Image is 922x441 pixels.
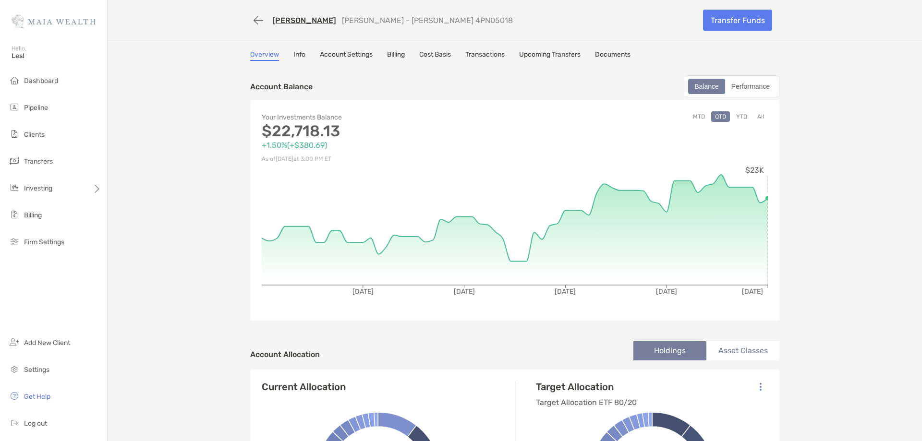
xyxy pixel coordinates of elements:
[555,287,576,296] tspan: [DATE]
[685,75,779,97] div: segmented control
[12,4,96,38] img: Zoe Logo
[24,238,64,246] span: Firm Settings
[9,363,20,375] img: settings icon
[24,184,52,192] span: Investing
[352,287,374,296] tspan: [DATE]
[262,125,515,137] p: $22,718.13
[262,111,515,123] p: Your Investments Balance
[24,77,58,85] span: Dashboard
[9,390,20,402] img: get-help icon
[250,350,320,359] h4: Account Allocation
[726,80,775,93] div: Performance
[656,287,677,296] tspan: [DATE]
[9,155,20,167] img: transfers icon
[711,111,730,122] button: QTD
[262,139,515,151] p: +1.50% ( +$380.69 )
[262,381,346,393] h4: Current Allocation
[465,50,505,61] a: Transactions
[742,287,763,296] tspan: [DATE]
[342,16,513,25] p: [PERSON_NAME] - [PERSON_NAME] 4PN05018
[9,128,20,140] img: clients icon
[272,16,336,25] a: [PERSON_NAME]
[9,336,20,348] img: add_new_client icon
[293,50,305,61] a: Info
[24,393,50,401] span: Get Help
[24,339,70,347] span: Add New Client
[519,50,581,61] a: Upcoming Transfers
[595,50,631,61] a: Documents
[250,50,279,61] a: Overview
[24,157,53,166] span: Transfers
[732,111,751,122] button: YTD
[262,153,515,165] p: As of [DATE] at 3:00 PM ET
[387,50,405,61] a: Billing
[9,236,20,247] img: firm-settings icon
[24,131,45,139] span: Clients
[706,341,779,360] li: Asset Classes
[689,80,724,93] div: Balance
[703,10,772,31] a: Transfer Funds
[536,396,637,408] p: Target Allocation ETF 80/20
[320,50,373,61] a: Account Settings
[9,182,20,193] img: investing icon
[24,419,47,428] span: Log out
[9,74,20,86] img: dashboard icon
[689,111,709,122] button: MTD
[24,104,48,112] span: Pipeline
[760,382,762,391] img: Icon List Menu
[419,50,451,61] a: Cost Basis
[250,81,313,93] p: Account Balance
[9,417,20,429] img: logout icon
[454,287,475,296] tspan: [DATE]
[536,381,637,393] h4: Target Allocation
[745,166,764,175] tspan: $23K
[24,366,49,374] span: Settings
[24,211,42,219] span: Billing
[9,101,20,113] img: pipeline icon
[12,52,101,60] span: Les!
[633,341,706,360] li: Holdings
[753,111,768,122] button: All
[9,209,20,220] img: billing icon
